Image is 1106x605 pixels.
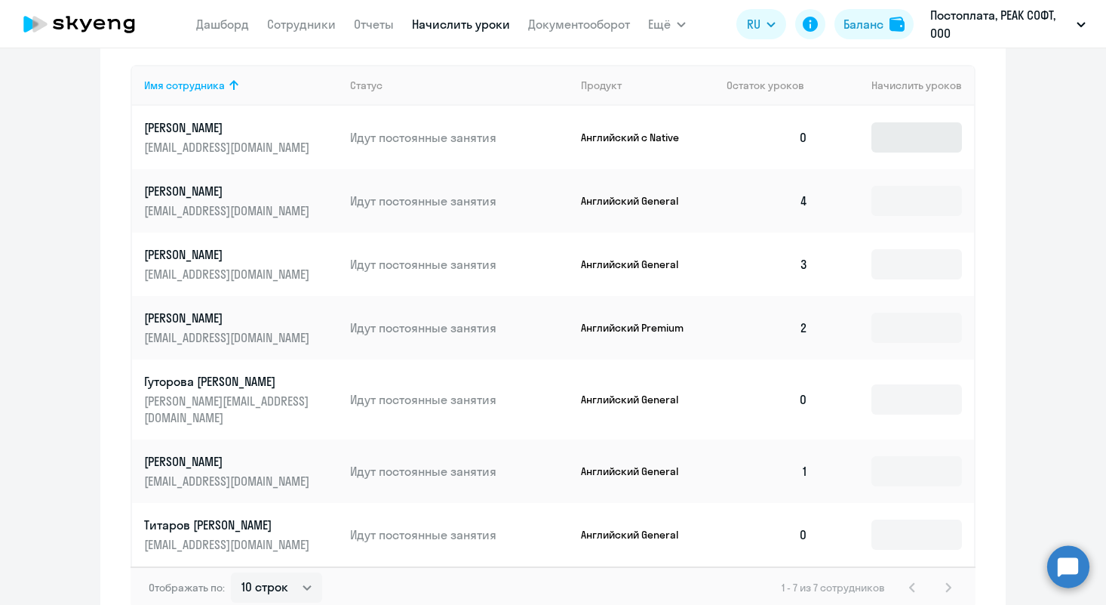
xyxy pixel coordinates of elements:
p: Постоплата, РЕАК СОФТ, ООО [930,6,1071,42]
p: [EMAIL_ADDRESS][DOMAIN_NAME] [144,329,313,346]
td: 0 [714,106,820,169]
div: Продукт [581,79,715,92]
p: [EMAIL_ADDRESS][DOMAIN_NAME] [144,473,313,489]
button: Ещё [648,9,686,39]
div: Продукт [581,79,622,92]
a: Начислить уроки [412,17,510,32]
a: Документооборот [528,17,630,32]
p: Английский General [581,528,694,542]
a: Сотрудники [267,17,336,32]
a: [PERSON_NAME][EMAIL_ADDRESS][DOMAIN_NAME] [144,246,338,282]
span: 1 - 7 из 7 сотрудников [782,581,885,594]
div: Имя сотрудника [144,79,225,92]
p: Английский Premium [581,321,694,335]
a: [PERSON_NAME][EMAIL_ADDRESS][DOMAIN_NAME] [144,183,338,219]
p: Идут постоянные занятия [350,463,569,480]
p: [EMAIL_ADDRESS][DOMAIN_NAME] [144,536,313,553]
span: Отображать по: [149,581,225,594]
button: RU [736,9,786,39]
p: Английский с Native [581,131,694,144]
a: [PERSON_NAME][EMAIL_ADDRESS][DOMAIN_NAME] [144,310,338,346]
p: Идут постоянные занятия [350,193,569,209]
p: Идут постоянные занятия [350,391,569,408]
td: 1 [714,440,820,503]
a: [PERSON_NAME][EMAIL_ADDRESS][DOMAIN_NAME] [144,119,338,156]
td: 0 [714,503,820,566]
button: Балансbalance [834,9,914,39]
td: 2 [714,296,820,360]
a: Дашборд [196,17,249,32]
div: Баланс [843,15,883,33]
div: Статус [350,79,569,92]
td: 0 [714,360,820,440]
p: [EMAIL_ADDRESS][DOMAIN_NAME] [144,139,313,156]
span: RU [747,15,760,33]
img: balance [889,17,905,32]
p: Английский General [581,465,694,478]
p: [PERSON_NAME] [144,119,313,136]
a: [PERSON_NAME][EMAIL_ADDRESS][DOMAIN_NAME] [144,453,338,489]
p: [PERSON_NAME][EMAIL_ADDRESS][DOMAIN_NAME] [144,393,313,426]
p: Идут постоянные занятия [350,319,569,336]
div: Остаток уроков [727,79,820,92]
div: Имя сотрудника [144,79,338,92]
button: Постоплата, РЕАК СОФТ, ООО [923,6,1093,42]
a: Отчеты [354,17,394,32]
div: Статус [350,79,382,92]
p: [PERSON_NAME] [144,310,313,326]
span: Остаток уроков [727,79,804,92]
p: Английский General [581,258,694,271]
td: 4 [714,169,820,233]
a: Гуторова [PERSON_NAME][PERSON_NAME][EMAIL_ADDRESS][DOMAIN_NAME] [144,373,338,426]
p: [PERSON_NAME] [144,246,313,263]
td: 3 [714,233,820,296]
p: [PERSON_NAME] [144,183,313,199]
p: Английский General [581,194,694,208]
span: Ещё [648,15,671,33]
p: [PERSON_NAME] [144,453,313,470]
p: Идут постоянные занятия [350,256,569,273]
p: Английский General [581,393,694,406]
p: Идут постоянные занятия [350,526,569,543]
p: [EMAIL_ADDRESS][DOMAIN_NAME] [144,266,313,282]
p: Идут постоянные занятия [350,129,569,146]
th: Начислить уроков [820,65,974,106]
p: [EMAIL_ADDRESS][DOMAIN_NAME] [144,202,313,219]
p: Титаров [PERSON_NAME] [144,517,313,533]
p: Гуторова [PERSON_NAME] [144,373,313,390]
a: Титаров [PERSON_NAME][EMAIL_ADDRESS][DOMAIN_NAME] [144,517,338,553]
